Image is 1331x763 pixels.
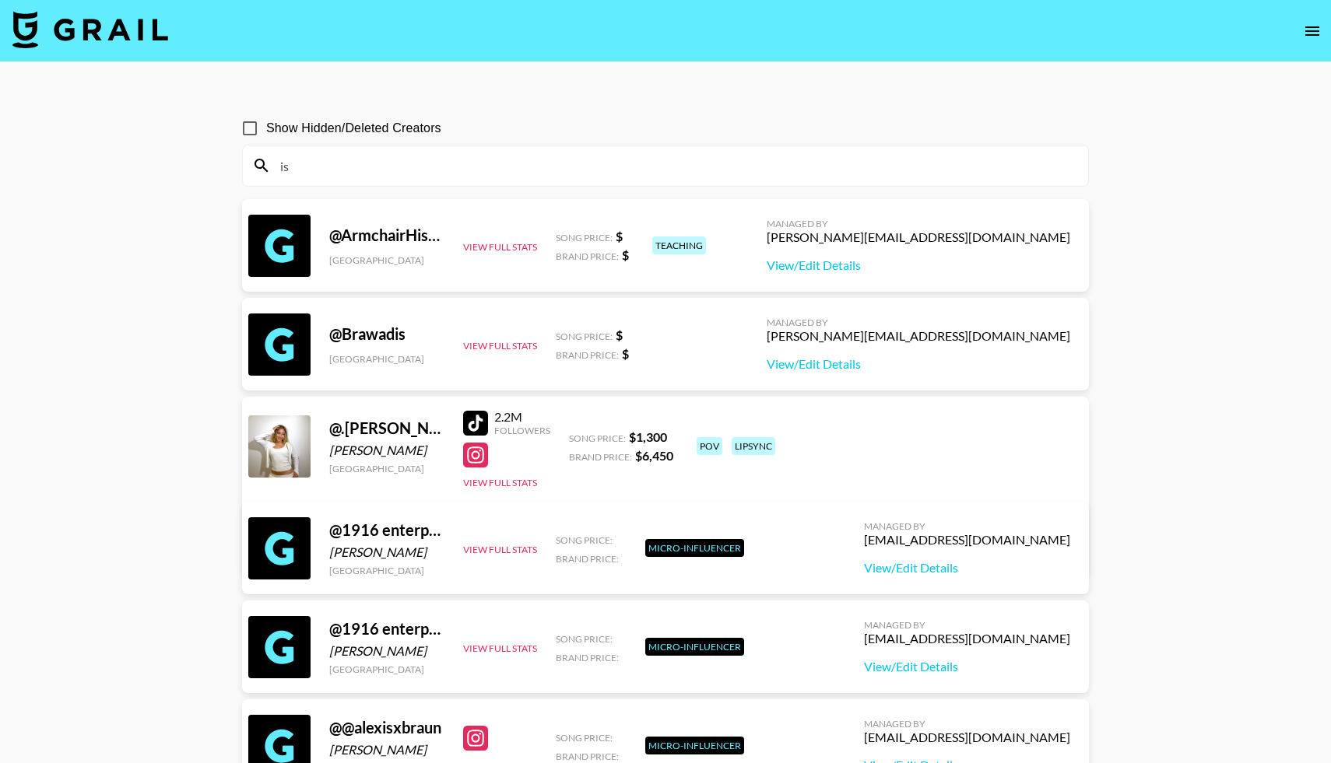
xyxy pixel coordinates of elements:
[463,477,537,488] button: View Full Stats
[767,257,1070,273] a: View/Edit Details
[329,544,444,560] div: [PERSON_NAME]
[697,437,722,455] div: pov
[629,429,667,444] strong: $ 1,300
[463,241,537,253] button: View Full Stats
[329,619,444,639] div: @ 1916 enterprises 2.0 llc
[569,451,632,463] span: Brand Price:
[329,565,444,576] div: [GEOGRAPHIC_DATA]
[616,327,623,342] strong: $
[556,751,619,762] span: Brand Price:
[767,328,1070,344] div: [PERSON_NAME][EMAIL_ADDRESS][DOMAIN_NAME]
[463,340,537,352] button: View Full Stats
[864,619,1070,631] div: Managed By
[864,520,1070,532] div: Managed By
[864,532,1070,548] div: [EMAIL_ADDRESS][DOMAIN_NAME]
[864,718,1070,730] div: Managed By
[556,534,613,546] span: Song Price:
[12,11,168,48] img: Grail Talent
[329,520,444,540] div: @ 1916 enterprises 2.0 llc
[329,718,444,737] div: @ @alexisxbraun
[767,218,1070,229] div: Managed By
[652,236,706,254] div: teaching
[767,317,1070,328] div: Managed By
[556,652,619,663] span: Brand Price:
[329,226,444,245] div: @ ArmchairHistorian
[645,638,744,656] div: Micro-Influencer
[864,730,1070,745] div: [EMAIL_ADDRESS][DOMAIN_NAME]
[556,250,619,262] span: Brand Price:
[556,331,613,342] span: Song Price:
[266,119,441,138] span: Show Hidden/Deleted Creators
[329,643,444,659] div: [PERSON_NAME]
[494,425,550,436] div: Followers
[864,659,1070,674] a: View/Edit Details
[463,544,537,555] button: View Full Stats
[767,229,1070,245] div: [PERSON_NAME][EMAIL_ADDRESS][DOMAIN_NAME]
[329,463,444,474] div: [GEOGRAPHIC_DATA]
[329,742,444,758] div: [PERSON_NAME]
[329,663,444,675] div: [GEOGRAPHIC_DATA]
[864,631,1070,646] div: [EMAIL_ADDRESS][DOMAIN_NAME]
[556,553,619,565] span: Brand Price:
[635,448,673,463] strong: $ 6,450
[556,349,619,361] span: Brand Price:
[556,732,613,744] span: Song Price:
[329,324,444,344] div: @ Brawadis
[569,432,626,444] span: Song Price:
[494,409,550,425] div: 2.2M
[329,418,444,438] div: @ .[PERSON_NAME]
[329,443,444,458] div: [PERSON_NAME]
[616,229,623,243] strong: $
[645,737,744,754] div: Micro-Influencer
[1297,16,1328,47] button: open drawer
[271,153,1079,178] input: Search by User Name
[463,642,537,654] button: View Full Stats
[645,539,744,557] div: Micro-Influencer
[622,346,629,361] strong: $
[767,356,1070,372] a: View/Edit Details
[556,633,613,645] span: Song Price:
[732,437,775,455] div: lipsync
[329,254,444,266] div: [GEOGRAPHIC_DATA]
[329,353,444,365] div: [GEOGRAPHIC_DATA]
[864,560,1070,576] a: View/Edit Details
[556,232,613,243] span: Song Price:
[622,247,629,262] strong: $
